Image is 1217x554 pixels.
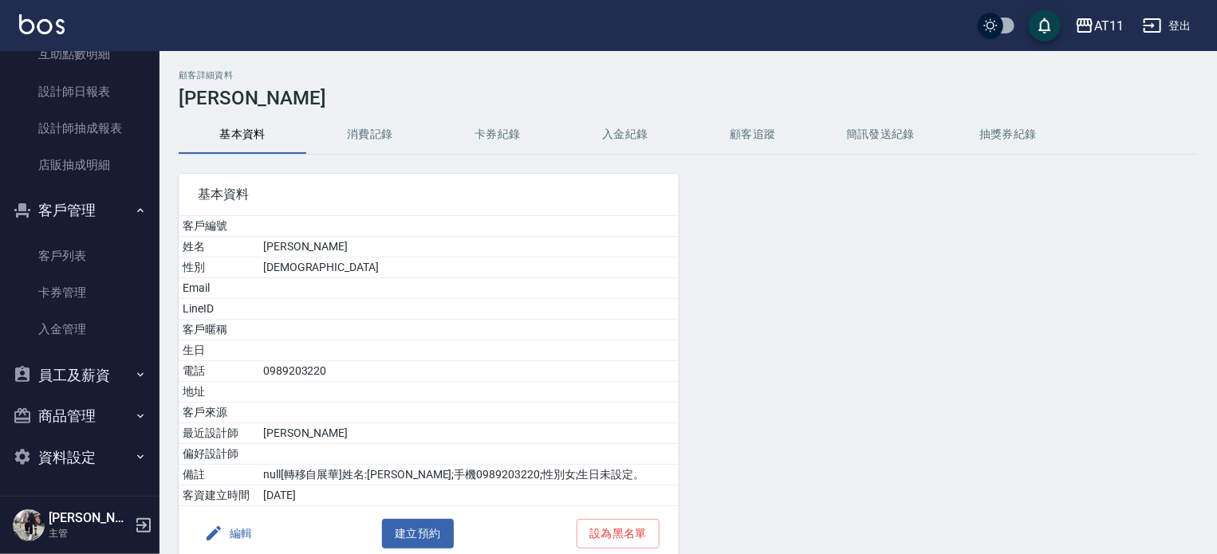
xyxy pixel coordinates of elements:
a: 設計師抽成報表 [6,110,153,147]
td: 0989203220 [259,361,679,382]
p: 主管 [49,526,130,540]
td: 偏好設計師 [179,444,259,465]
div: AT11 [1094,16,1124,36]
button: 資料設定 [6,437,153,478]
button: 卡券紀錄 [434,116,561,154]
td: [DEMOGRAPHIC_DATA] [259,257,679,278]
button: 顧客追蹤 [689,116,817,154]
a: 卡券管理 [6,274,153,311]
td: [PERSON_NAME] [259,237,679,257]
button: 基本資料 [179,116,306,154]
td: 客戶編號 [179,216,259,237]
td: [DATE] [259,485,679,506]
img: Logo [19,14,65,34]
button: 入金紀錄 [561,116,689,154]
td: 地址 [179,382,259,403]
span: 基本資料 [198,187,660,202]
a: 客戶列表 [6,238,153,274]
td: 最近設計師 [179,423,259,444]
button: 設為黑名單 [577,519,660,548]
h2: 顧客詳細資料 [179,70,1198,81]
td: 備註 [179,465,259,485]
td: 電話 [179,361,259,382]
button: 消費記錄 [306,116,434,154]
td: Email [179,278,259,299]
td: 客戶來源 [179,403,259,423]
img: Person [13,509,45,541]
button: 客戶管理 [6,190,153,231]
td: [PERSON_NAME] [259,423,679,444]
td: 性別 [179,257,259,278]
button: 商品管理 [6,395,153,437]
h5: [PERSON_NAME] [49,510,130,526]
a: 入金管理 [6,311,153,348]
button: 抽獎券紀錄 [944,116,1072,154]
button: 員工及薪資 [6,355,153,396]
button: 編輯 [198,519,259,548]
td: 姓名 [179,237,259,257]
h3: [PERSON_NAME] [179,87,1198,109]
button: 登出 [1136,11,1198,41]
button: 建立預約 [382,519,454,548]
a: 互助點數明細 [6,36,153,73]
td: 客戶暱稱 [179,320,259,340]
td: null[轉移自展華]姓名:[PERSON_NAME];手機0989203220;性別女;生日未設定。 [259,465,679,485]
button: save [1029,10,1061,41]
a: 店販抽成明細 [6,147,153,183]
td: 客資建立時間 [179,485,259,506]
td: LineID [179,299,259,320]
td: 生日 [179,340,259,361]
button: 簡訊發送紀錄 [817,116,944,154]
button: AT11 [1069,10,1130,42]
a: 設計師日報表 [6,73,153,110]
